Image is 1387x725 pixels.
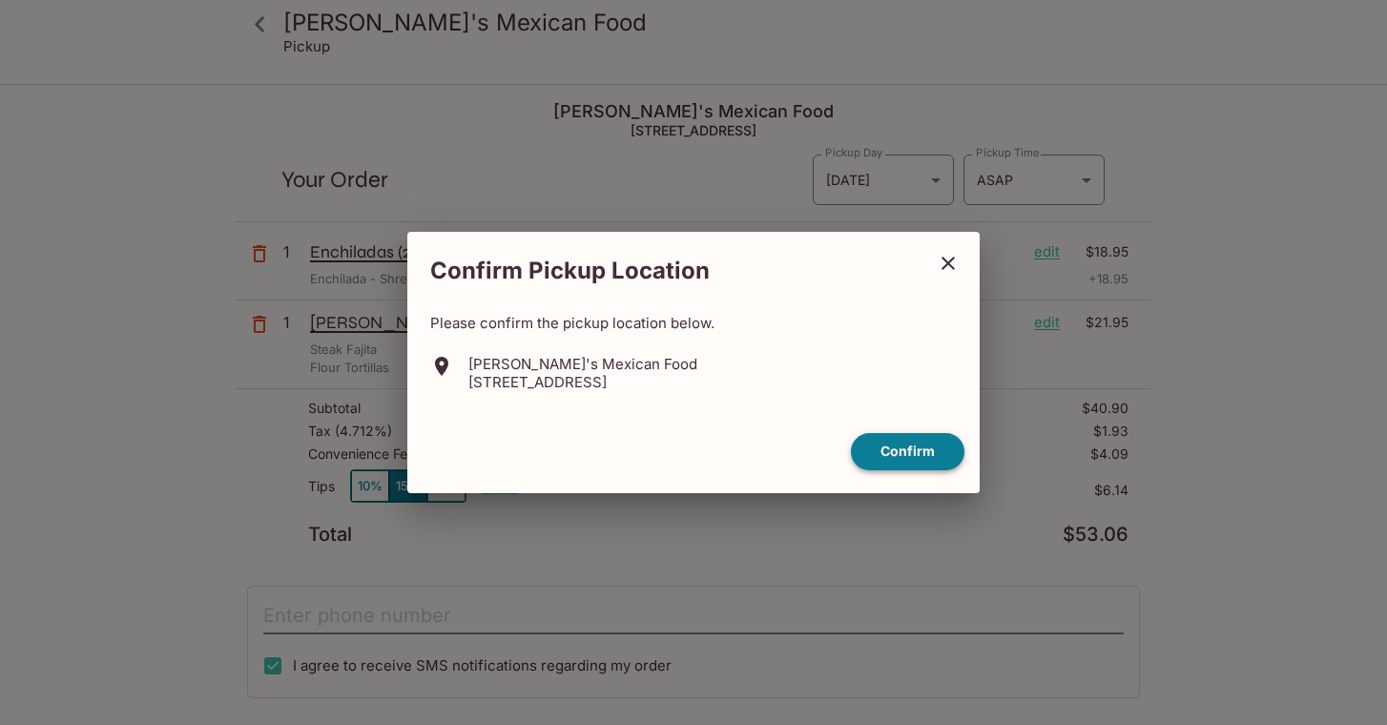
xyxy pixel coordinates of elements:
[430,314,957,332] p: Please confirm the pickup location below.
[468,373,697,391] p: [STREET_ADDRESS]
[924,239,972,287] button: close
[468,355,697,373] p: [PERSON_NAME]'s Mexican Food
[407,247,924,295] h2: Confirm Pickup Location
[851,433,964,470] button: confirm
